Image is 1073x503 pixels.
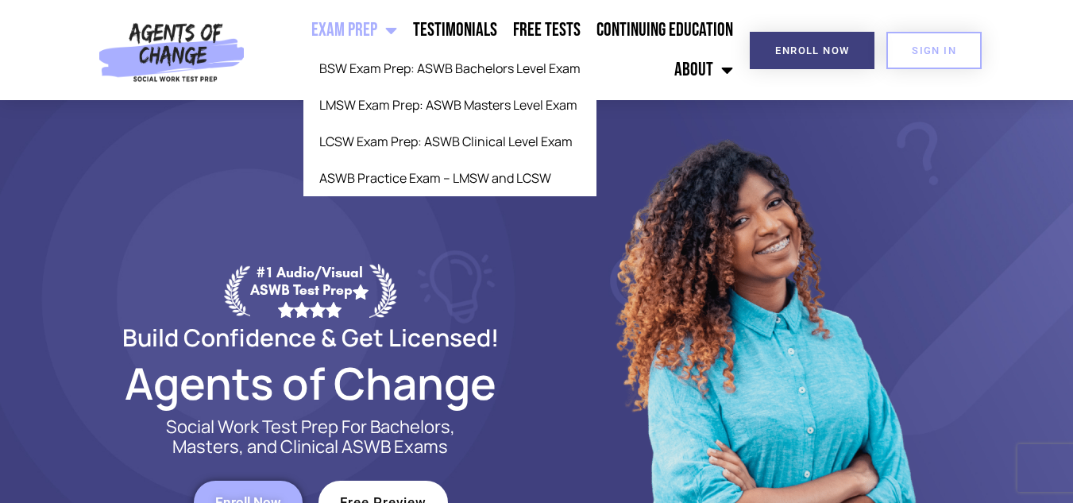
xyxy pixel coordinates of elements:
[250,264,369,317] div: #1 Audio/Visual ASWB Test Prep
[84,365,537,401] h2: Agents of Change
[303,87,596,123] a: LMSW Exam Prep: ASWB Masters Level Exam
[303,50,596,87] a: BSW Exam Prep: ASWB Bachelors Level Exam
[84,326,537,349] h2: Build Confidence & Get Licensed!
[505,10,589,50] a: Free Tests
[148,417,473,457] p: Social Work Test Prep For Bachelors, Masters, and Clinical ASWB Exams
[303,10,405,50] a: Exam Prep
[775,45,849,56] span: Enroll Now
[666,50,741,90] a: About
[886,32,982,69] a: SIGN IN
[912,45,956,56] span: SIGN IN
[252,10,742,90] nav: Menu
[303,50,596,196] ul: Exam Prep
[303,160,596,196] a: ASWB Practice Exam – LMSW and LCSW
[589,10,741,50] a: Continuing Education
[405,10,505,50] a: Testimonials
[303,123,596,160] a: LCSW Exam Prep: ASWB Clinical Level Exam
[750,32,874,69] a: Enroll Now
